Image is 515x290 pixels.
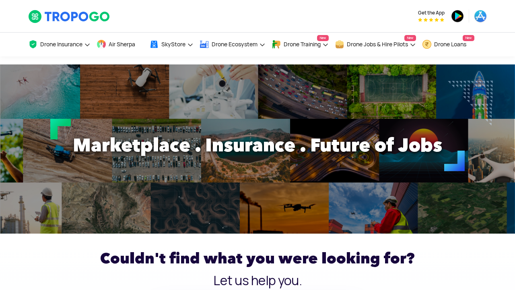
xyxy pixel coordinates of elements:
h1: Marketplace . Insurance . Future of Jobs [22,129,493,161]
h3: Let us help you. [28,274,487,287]
a: SkyStore [149,33,194,56]
a: Drone Ecosystem [200,33,266,56]
img: TropoGo Logo [28,10,111,23]
span: SkyStore [161,41,185,48]
h2: Couldn't find what you were looking for? [28,246,487,270]
span: New [317,35,329,41]
span: Air Sherpa [109,41,135,48]
span: Drone Loans [434,41,466,48]
span: Drone Training [284,41,321,48]
img: ic_playstore.png [451,10,464,23]
span: Drone Ecosystem [212,41,257,48]
a: Drone TrainingNew [272,33,329,56]
span: New [404,35,416,41]
img: ic_appstore.png [474,10,487,23]
img: App Raking [418,18,444,22]
a: Drone Insurance [28,33,91,56]
a: Air Sherpa [97,33,143,56]
span: New [463,35,474,41]
span: Get the App [418,10,445,16]
a: Drone LoansNew [422,33,474,56]
span: Drone Insurance [40,41,82,48]
a: Drone Jobs & Hire PilotsNew [335,33,416,56]
span: Drone Jobs & Hire Pilots [347,41,408,48]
